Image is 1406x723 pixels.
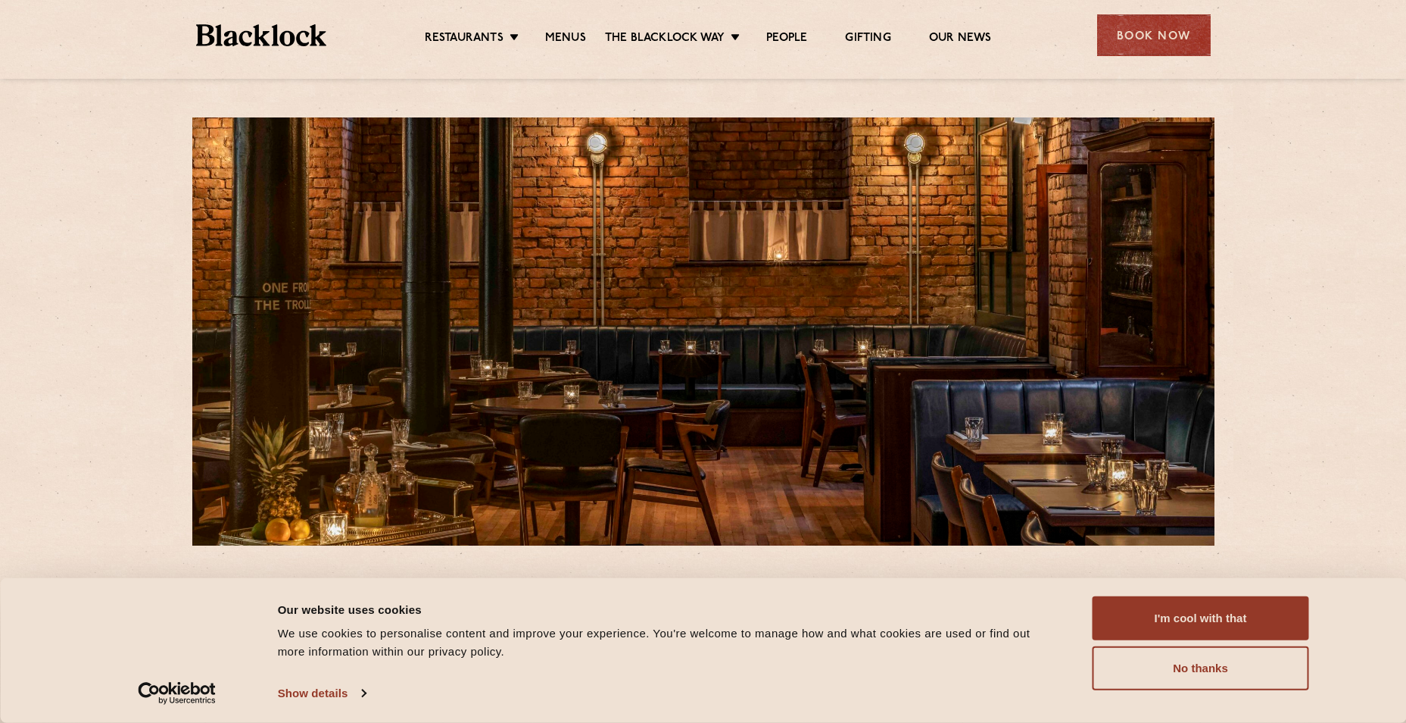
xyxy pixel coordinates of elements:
div: Book Now [1097,14,1211,56]
a: Show details [278,682,366,705]
img: BL_Textured_Logo-footer-cropped.svg [196,24,327,46]
a: People [766,31,807,48]
a: Menus [545,31,586,48]
button: I'm cool with that [1093,596,1309,640]
a: Our News [929,31,992,48]
a: The Blacklock Way [605,31,725,48]
button: No thanks [1093,646,1309,690]
div: Our website uses cookies [278,600,1058,618]
a: Gifting [845,31,890,48]
div: We use cookies to personalise content and improve your experience. You're welcome to manage how a... [278,624,1058,661]
a: Usercentrics Cookiebot - opens in a new window [111,682,243,705]
a: Restaurants [425,31,503,48]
